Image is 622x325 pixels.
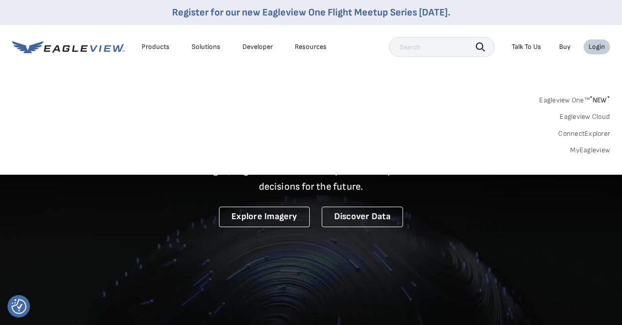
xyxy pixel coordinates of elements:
a: Buy [559,42,571,51]
div: Solutions [192,42,220,51]
a: Developer [242,42,273,51]
a: Register for our new Eagleview One Flight Meetup Series [DATE]. [172,6,450,18]
button: Consent Preferences [11,299,26,314]
a: ConnectExplorer [558,129,610,138]
img: Revisit consent button [11,299,26,314]
input: Search [389,37,495,57]
a: Explore Imagery [219,207,310,227]
div: Resources [295,42,327,51]
div: Products [142,42,170,51]
a: MyEagleview [570,146,610,155]
div: Talk To Us [512,42,541,51]
div: Login [589,42,605,51]
a: Eagleview One™*NEW* [539,93,610,104]
a: Eagleview Cloud [560,112,610,121]
a: Discover Data [322,207,403,227]
span: NEW [590,96,610,104]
